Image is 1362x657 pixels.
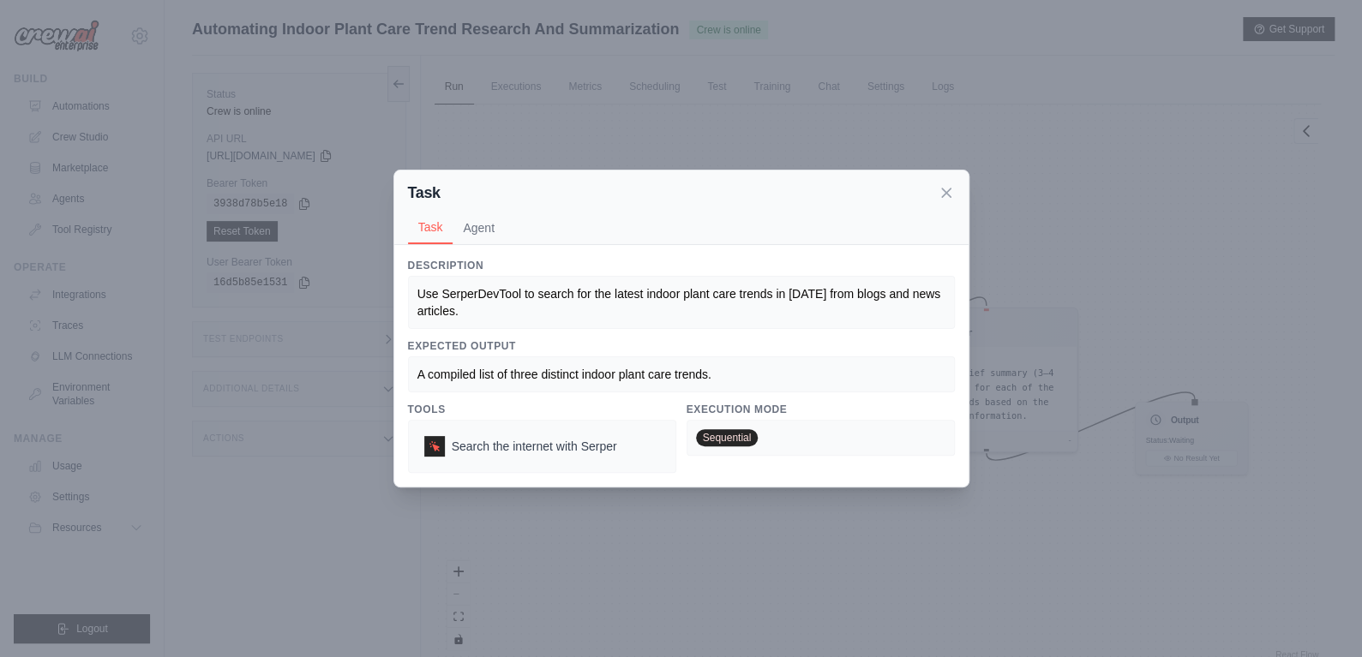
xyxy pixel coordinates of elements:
[696,429,759,446] span: Sequential
[687,403,955,416] h3: Execution Mode
[417,287,944,318] span: Use SerperDevTool to search for the latest indoor plant care trends in [DATE] from blogs and news...
[417,367,711,381] span: A compiled list of three distinct indoor plant care trends.
[408,181,441,205] h2: Task
[408,212,453,244] button: Task
[453,212,505,244] button: Agent
[408,403,676,416] h3: Tools
[1276,575,1362,657] iframe: Chat Widget
[408,339,955,353] h3: Expected Output
[452,438,617,455] span: Search the internet with Serper
[408,259,955,272] h3: Description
